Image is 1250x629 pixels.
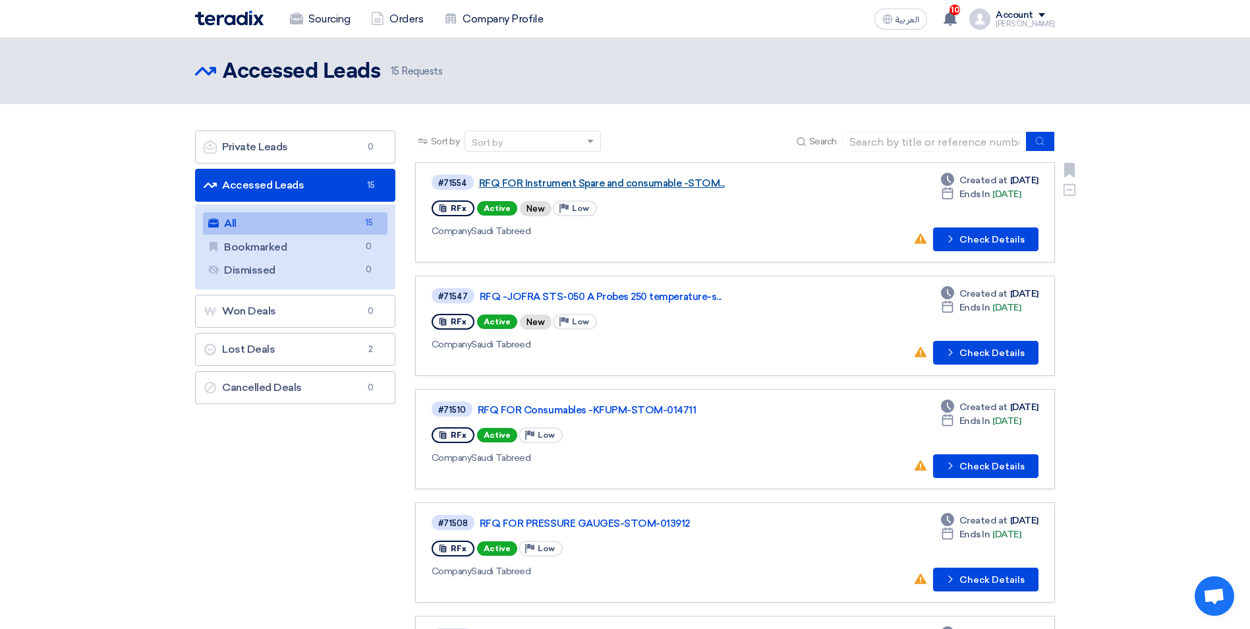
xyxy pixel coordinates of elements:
span: RFx [451,317,467,326]
span: Low [572,317,589,326]
span: Requests [391,64,442,79]
a: Sourcing [279,5,360,34]
img: Teradix logo [195,11,264,26]
a: Dismissed [203,259,387,282]
span: Low [538,431,555,440]
div: [DATE] [941,187,1021,201]
div: Saudi Tabreed [432,224,811,238]
div: Account [996,10,1033,21]
button: Check Details [933,227,1038,251]
span: Ends In [959,301,990,314]
div: [DATE] [941,400,1038,414]
span: Created at [959,173,1008,187]
span: Low [572,204,589,213]
div: [DATE] [941,287,1038,301]
a: Lost Deals2 [195,333,395,366]
span: Created at [959,287,1008,301]
span: 0 [363,305,379,318]
span: Company [432,225,472,237]
a: Orders [360,5,434,34]
span: 0 [361,263,377,277]
span: Company [432,339,472,350]
span: RFx [451,204,467,213]
span: Low [538,544,555,553]
div: Saudi Tabreed [432,451,810,465]
div: [DATE] [941,414,1021,428]
span: 15 [361,216,377,230]
a: Won Deals0 [195,295,395,328]
input: Search by title or reference number [842,132,1027,152]
button: العربية [874,9,927,30]
button: Check Details [933,568,1038,591]
span: 0 [361,240,377,254]
div: Open chat [1195,576,1234,616]
h2: Accessed Leads [223,59,380,85]
a: Accessed Leads15 [195,169,395,202]
a: Company Profile [434,5,554,34]
span: Ends In [959,414,990,428]
button: Check Details [933,341,1038,365]
div: Sort by [472,136,503,150]
span: 10 [950,5,960,15]
span: Ends In [959,187,990,201]
a: All [203,212,387,235]
div: [DATE] [941,527,1021,541]
span: Active [477,201,517,216]
a: Private Leads0 [195,131,395,164]
div: [DATE] [941,173,1038,187]
div: Saudi Tabreed [432,338,812,351]
div: #71554 [438,179,467,187]
span: Ends In [959,527,990,541]
div: [DATE] [941,514,1038,527]
span: 15 [391,65,399,77]
a: RFQ FOR Instrument Spare and consumable -STOM... [479,177,809,189]
span: العربية [895,15,919,24]
span: 0 [363,140,379,154]
a: Bookmarked [203,236,387,258]
button: Check Details [933,454,1038,478]
span: 0 [363,381,379,394]
span: Active [477,541,517,556]
span: Company [432,452,472,464]
a: RFQ FOR PRESSURE GAUGES-STOM-013912 [480,518,809,529]
span: RFx [451,431,467,440]
span: 15 [363,179,379,192]
span: RFx [451,544,467,553]
a: Cancelled Deals0 [195,371,395,404]
span: Search [809,135,837,148]
a: RFQ -JOFRA STS-050 A Probes 250 temperature-s... [480,291,809,303]
span: Active [477,314,517,329]
div: [DATE] [941,301,1021,314]
a: RFQ FOR Consumables -KFUPM-STOM-014711 [478,404,807,416]
span: Company [432,566,472,577]
div: Saudi Tabreed [432,564,812,578]
div: #71547 [438,292,468,301]
div: #71510 [438,405,466,414]
div: #71508 [438,519,468,527]
div: [PERSON_NAME] [996,20,1055,28]
span: Active [477,428,517,442]
span: 2 [363,343,379,356]
div: New [520,314,552,330]
span: Created at [959,514,1008,527]
div: New [520,201,552,216]
span: Created at [959,400,1008,414]
img: profile_test.png [969,9,990,30]
span: Sort by [431,135,460,148]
